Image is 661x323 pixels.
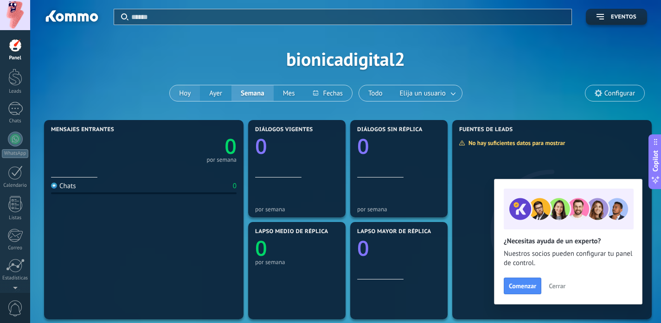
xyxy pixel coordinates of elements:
[504,278,541,294] button: Comenzar
[509,283,536,289] span: Comenzar
[357,234,369,262] text: 0
[51,183,57,189] img: Chats
[2,89,29,95] div: Leads
[233,182,237,190] div: 0
[144,132,237,160] a: 0
[459,127,513,133] span: Fuentes de leads
[357,228,431,235] span: Lapso mayor de réplica
[357,206,441,213] div: por semana
[459,139,571,147] div: No hay suficientes datos para mostrar
[304,85,352,101] button: Fechas
[504,249,633,268] span: Nuestros socios pueden configurar tu panel de control.
[357,132,369,160] text: 0
[2,118,29,124] div: Chats
[200,85,231,101] button: Ayer
[274,85,304,101] button: Mes
[51,127,114,133] span: Mensajes entrantes
[255,132,267,160] text: 0
[255,234,267,262] text: 0
[206,158,237,162] div: por semana
[255,127,313,133] span: Diálogos vigentes
[359,85,392,101] button: Todo
[2,275,29,281] div: Estadísticas
[2,183,29,189] div: Calendario
[2,215,29,221] div: Listas
[231,85,274,101] button: Semana
[398,87,448,100] span: Elija un usuario
[357,127,423,133] span: Diálogos sin réplica
[392,85,462,101] button: Elija un usuario
[255,259,339,266] div: por semana
[255,206,339,213] div: por semana
[2,55,29,61] div: Panel
[255,228,328,235] span: Lapso medio de réplica
[651,150,660,171] span: Copilot
[586,9,647,25] button: Eventos
[51,182,76,190] div: Chats
[2,149,28,158] div: WhatsApp
[604,89,635,97] span: Configurar
[611,14,636,20] span: Eventos
[545,279,570,293] button: Cerrar
[2,245,29,251] div: Correo
[504,237,633,246] h2: ¿Necesitas ayuda de un experto?
[170,85,200,101] button: Hoy
[225,132,237,160] text: 0
[549,283,565,289] span: Cerrar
